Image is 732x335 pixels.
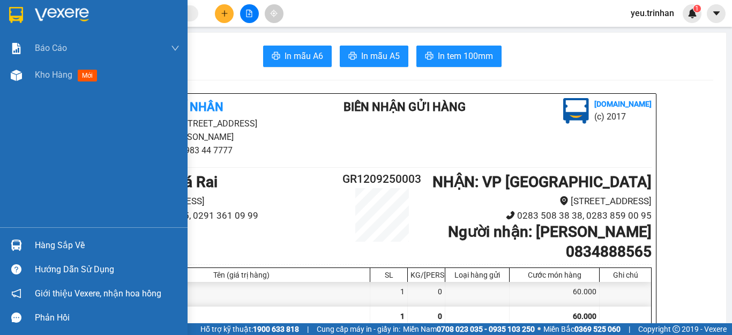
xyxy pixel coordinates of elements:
[348,51,357,62] span: printer
[11,288,21,299] span: notification
[263,46,332,67] button: printerIn mẫu A6
[9,7,23,23] img: logo-vxr
[622,6,683,20] span: yeu.trinhan
[400,312,405,321] span: 1
[35,70,72,80] span: Kho hàng
[272,51,280,62] span: printer
[78,70,97,81] span: mới
[270,10,278,17] span: aim
[373,271,405,279] div: SL
[35,262,180,278] div: Hướng dẫn sử dụng
[340,46,408,67] button: printerIn mẫu A5
[707,4,726,23] button: caret-down
[543,323,621,335] span: Miền Bắc
[427,209,652,223] li: 0283 508 38 38, 0283 859 00 95
[11,312,21,323] span: message
[5,50,204,64] li: 0983 44 7777
[693,5,701,12] sup: 1
[688,9,697,18] img: icon-new-feature
[602,271,648,279] div: Ghi chú
[317,323,400,335] span: Cung cấp máy in - giấy in:
[510,282,600,306] div: 60.000
[62,26,70,34] span: environment
[506,211,515,220] span: phone
[5,80,110,98] b: GỬI : VP Giá Rai
[437,325,535,333] strong: 0708 023 035 - 0935 103 250
[712,9,721,18] span: caret-down
[594,100,652,108] b: [DOMAIN_NAME]
[35,310,180,326] div: Phản hồi
[240,4,259,23] button: file-add
[361,49,400,63] span: In mẫu A5
[215,4,234,23] button: plus
[573,312,596,321] span: 60.000
[113,209,337,223] li: 0291 385 01 05, 0291 361 09 99
[113,282,370,306] div: 1th (Bất kỳ)
[200,323,299,335] span: Hỗ trợ kỹ thuật:
[337,170,427,188] h2: GR1209250003
[563,98,589,124] img: logo.jpg
[265,4,283,23] button: aim
[11,43,22,54] img: solution-icon
[403,323,535,335] span: Miền Nam
[35,237,180,254] div: Hàng sắp về
[113,117,312,144] li: [STREET_ADDRESS][PERSON_NAME]
[629,323,630,335] span: |
[245,10,253,17] span: file-add
[594,110,652,123] li: (c) 2017
[169,100,223,114] b: TRÍ NHÂN
[11,240,22,251] img: warehouse-icon
[427,194,652,209] li: [STREET_ADDRESS]
[574,325,621,333] strong: 0369 525 060
[512,271,596,279] div: Cước món hàng
[113,144,312,157] li: 0983 44 7777
[35,41,67,55] span: Báo cáo
[448,271,506,279] div: Loại hàng gửi
[5,24,204,50] li: [STREET_ADDRESS][PERSON_NAME]
[425,51,434,62] span: printer
[35,287,161,300] span: Giới thiệu Vexere, nhận hoa hồng
[116,271,367,279] div: Tên (giá trị hàng)
[673,325,680,333] span: copyright
[432,173,652,191] b: NHẬN : VP [GEOGRAPHIC_DATA]
[416,46,502,67] button: printerIn tem 100mm
[62,53,70,61] span: phone
[307,323,309,335] span: |
[253,325,299,333] strong: 1900 633 818
[11,70,22,81] img: warehouse-icon
[62,7,116,20] b: TRÍ NHÂN
[695,5,699,12] span: 1
[285,49,323,63] span: In mẫu A6
[370,282,408,306] div: 1
[438,49,493,63] span: In tem 100mm
[438,312,442,321] span: 0
[113,194,337,209] li: [STREET_ADDRESS]
[559,196,569,205] span: environment
[171,44,180,53] span: down
[408,282,445,306] div: 0
[448,223,652,260] b: Người nhận : [PERSON_NAME] 0834888565
[221,10,228,17] span: plus
[537,327,541,331] span: ⚪️
[410,271,442,279] div: KG/[PERSON_NAME]
[343,100,466,114] b: BIÊN NHẬN GỬI HÀNG
[11,264,21,274] span: question-circle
